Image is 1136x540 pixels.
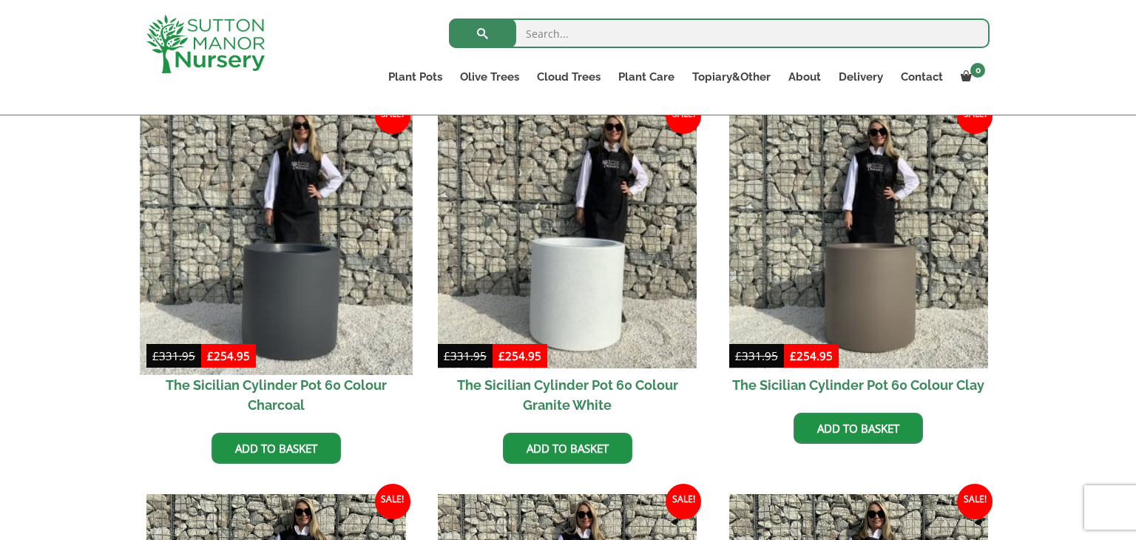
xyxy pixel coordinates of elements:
[794,413,923,444] a: Add to basket: “The Sicilian Cylinder Pot 60 Colour Clay”
[609,67,683,87] a: Plant Care
[892,67,952,87] a: Contact
[780,67,830,87] a: About
[152,348,159,363] span: £
[683,67,780,87] a: Topiary&Other
[379,67,451,87] a: Plant Pots
[503,433,632,464] a: Add to basket: “The Sicilian Cylinder Pot 60 Colour Granite White”
[438,109,697,368] img: The Sicilian Cylinder Pot 60 Colour Granite White
[735,348,742,363] span: £
[140,102,412,374] img: The Sicilian Cylinder Pot 60 Colour Charcoal
[666,98,701,134] span: Sale!
[146,15,265,73] img: logo
[970,63,985,78] span: 0
[957,98,993,134] span: Sale!
[528,67,609,87] a: Cloud Trees
[790,348,797,363] span: £
[451,67,528,87] a: Olive Trees
[666,484,701,519] span: Sale!
[449,18,990,48] input: Search...
[207,348,250,363] bdi: 254.95
[957,484,993,519] span: Sale!
[438,109,697,422] a: Sale! The Sicilian Cylinder Pot 60 Colour Granite White
[498,348,541,363] bdi: 254.95
[375,484,410,519] span: Sale!
[152,348,195,363] bdi: 331.95
[729,109,989,402] a: Sale! The Sicilian Cylinder Pot 60 Colour Clay
[146,368,406,422] h2: The Sicilian Cylinder Pot 60 Colour Charcoal
[207,348,214,363] span: £
[952,67,990,87] a: 0
[146,109,406,422] a: Sale! The Sicilian Cylinder Pot 60 Colour Charcoal
[212,433,341,464] a: Add to basket: “The Sicilian Cylinder Pot 60 Colour Charcoal”
[735,348,778,363] bdi: 331.95
[830,67,892,87] a: Delivery
[790,348,833,363] bdi: 254.95
[444,348,487,363] bdi: 331.95
[375,98,410,134] span: Sale!
[729,368,989,402] h2: The Sicilian Cylinder Pot 60 Colour Clay
[729,109,989,368] img: The Sicilian Cylinder Pot 60 Colour Clay
[438,368,697,422] h2: The Sicilian Cylinder Pot 60 Colour Granite White
[498,348,505,363] span: £
[444,348,450,363] span: £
